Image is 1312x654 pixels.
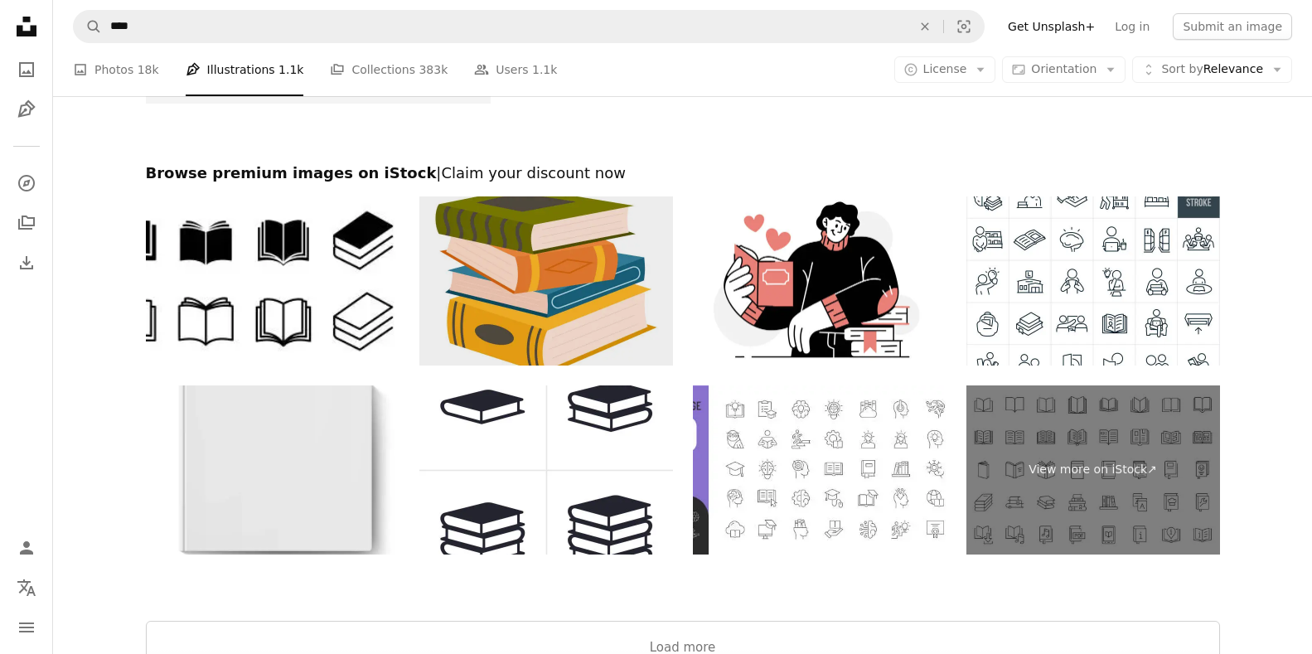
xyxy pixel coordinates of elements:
h2: Browse premium images on iStock [146,163,1220,183]
img: Book icon set. Black book icons. Outline book symbol. Library symbol in glyph. Open and closed di... [146,196,399,366]
a: Explore [10,167,43,200]
img: Notebook [146,385,399,555]
button: Search Unsplash [74,11,102,42]
span: | Claim your discount now [436,164,626,182]
a: Illustrations [10,93,43,126]
a: View more on iStock↗ [966,385,1220,555]
span: 1.1k [532,61,557,79]
img: Library And Books Thin Line Icons - Editable Stroke [966,196,1220,366]
button: Orientation [1002,56,1126,83]
img: Pile of different colorful books [419,196,673,366]
span: Sort by [1161,62,1203,75]
a: Collections 383k [330,43,448,96]
a: Download History [10,246,43,279]
form: Find visuals sitewide [73,10,985,43]
a: Photos 18k [73,43,159,96]
button: Menu [10,611,43,644]
a: Log in / Sign up [10,531,43,564]
a: Collections [10,206,43,240]
img: Book Stacks Icon and Symbols [419,385,673,555]
span: 383k [419,61,448,79]
a: Photos [10,53,43,86]
button: Submit an image [1173,13,1292,40]
span: Relevance [1161,61,1263,78]
button: Clear [907,11,943,42]
button: Language [10,571,43,604]
button: License [894,56,996,83]
span: License [923,62,967,75]
a: Log in [1105,13,1159,40]
button: Sort byRelevance [1132,56,1292,83]
img: Book Lover Reading with Heart Icons [693,196,946,366]
button: Visual search [944,11,984,42]
span: 18k [138,61,159,79]
a: Home — Unsplash [10,10,43,46]
span: Orientation [1031,62,1097,75]
a: Users 1.1k [474,43,557,96]
a: Get Unsplash+ [998,13,1105,40]
img: Knowledge Line Editable Icons set. [693,385,946,555]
